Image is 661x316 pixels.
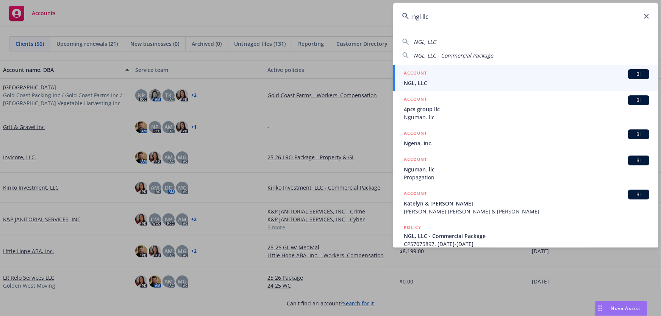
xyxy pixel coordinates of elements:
[404,69,427,78] h5: ACCOUNT
[595,301,647,316] button: Nova Assist
[393,125,658,151] a: ACCOUNTBINgena, Inc.
[404,240,649,248] span: CPS7075897, [DATE]-[DATE]
[404,129,427,139] h5: ACCOUNT
[393,3,658,30] input: Search...
[414,38,436,45] span: NGL, LLC
[404,113,649,121] span: Nguman. llc
[393,65,658,91] a: ACCOUNTBINGL, LLC
[404,156,427,165] h5: ACCOUNT
[404,232,649,240] span: NGL, LLC - Commercial Package
[631,131,646,138] span: BI
[404,139,649,147] span: Ngena, Inc.
[393,185,658,219] a: ACCOUNTBIKatelyn & [PERSON_NAME][PERSON_NAME] [PERSON_NAME] & [PERSON_NAME]
[631,71,646,78] span: BI
[404,79,649,87] span: NGL, LLC
[404,224,421,231] h5: POLICY
[595,301,605,316] div: Drag to move
[631,191,646,198] span: BI
[404,207,649,215] span: [PERSON_NAME] [PERSON_NAME] & [PERSON_NAME]
[393,91,658,125] a: ACCOUNTBI4pcs group llcNguman. llc
[404,173,649,181] span: Propagation
[404,105,649,113] span: 4pcs group llc
[631,97,646,104] span: BI
[404,95,427,104] h5: ACCOUNT
[404,165,649,173] span: Nguman. llc
[393,151,658,185] a: ACCOUNTBINguman. llcPropagation
[611,305,641,311] span: Nova Assist
[404,199,649,207] span: Katelyn & [PERSON_NAME]
[414,52,493,59] span: NGL, LLC - Commercial Package
[393,219,658,252] a: POLICYNGL, LLC - Commercial PackageCPS7075897, [DATE]-[DATE]
[404,190,427,199] h5: ACCOUNT
[631,157,646,164] span: BI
